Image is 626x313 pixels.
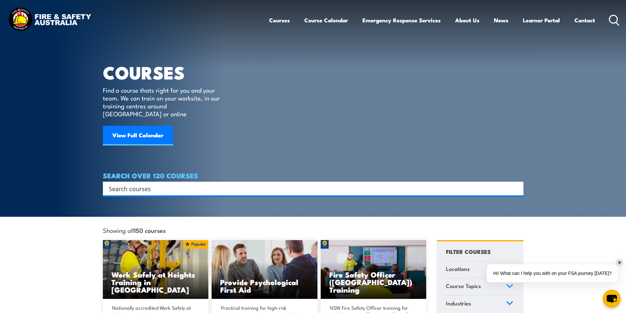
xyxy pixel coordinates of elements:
[321,240,427,299] a: Fire Safety Officer ([GEOGRAPHIC_DATA]) Training
[103,64,229,80] h1: COURSES
[111,271,200,293] h3: Work Safely at Heights Training in [GEOGRAPHIC_DATA]
[103,240,209,299] img: Work Safely at Heights Training (1)
[103,86,223,118] p: Find a course thats right for you and your team. We can train on your worksite, in our training c...
[269,11,290,29] a: Courses
[321,240,427,299] img: Fire Safety Advisor
[220,278,309,293] h3: Provide Psychological First Aid
[603,290,621,308] button: chat-button
[446,247,491,256] h4: FILTER COURSES
[523,11,560,29] a: Learner Portal
[455,11,479,29] a: About Us
[103,126,173,145] a: View Full Calendar
[329,271,418,293] h3: Fire Safety Officer ([GEOGRAPHIC_DATA]) Training
[512,184,521,193] button: Search magnifier button
[109,184,509,193] input: Search input
[362,11,441,29] a: Emergency Response Services
[443,261,516,278] a: Locations
[494,11,508,29] a: News
[616,259,623,266] div: ✕
[103,172,523,179] h4: SEARCH OVER 120 COURSES
[446,299,471,308] span: Industries
[446,264,470,273] span: Locations
[487,264,618,282] div: Hi! What can I help you with on your FSA journey [DATE]?
[304,11,348,29] a: Course Calendar
[110,184,510,193] form: Search form
[443,278,516,295] a: Course Topics
[103,240,209,299] a: Work Safely at Heights Training in [GEOGRAPHIC_DATA]
[443,296,516,313] a: Industries
[574,11,595,29] a: Contact
[212,240,317,299] img: Mental Health First Aid Training Course from Fire & Safety Australia
[212,240,317,299] a: Provide Psychological First Aid
[103,227,166,234] span: Showing all
[446,281,481,290] span: Course Topics
[134,226,166,235] strong: 150 courses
